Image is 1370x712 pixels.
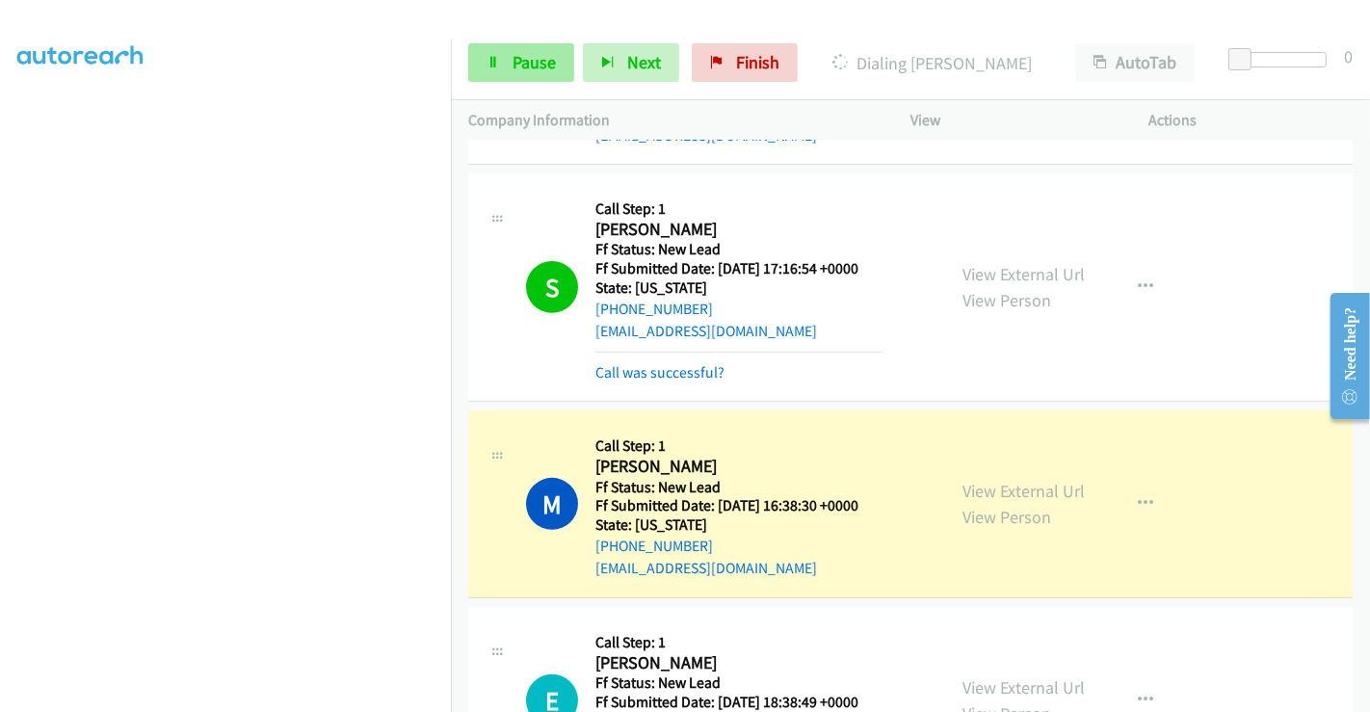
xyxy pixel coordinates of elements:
[468,109,876,132] p: Company Information
[1075,43,1195,82] button: AutoTab
[595,436,883,456] h5: Call Step: 1
[1344,43,1353,69] div: 0
[595,478,883,497] h5: Ff Status: New Lead
[595,496,883,515] h5: Ff Submitted Date: [DATE] 16:38:30 +0000
[692,43,798,82] a: Finish
[1149,109,1354,132] p: Actions
[627,51,661,73] span: Next
[595,259,883,278] h5: Ff Submitted Date: [DATE] 17:16:54 +0000
[595,515,883,535] h5: State: [US_STATE]
[513,51,556,73] span: Pause
[595,199,883,219] h5: Call Step: 1
[595,456,883,478] h2: [PERSON_NAME]
[910,109,1115,132] p: View
[595,537,713,555] a: [PHONE_NUMBER]
[962,289,1051,311] a: View Person
[526,261,578,313] h1: S
[962,506,1051,528] a: View Person
[595,673,858,693] h5: Ff Status: New Lead
[595,559,817,577] a: [EMAIL_ADDRESS][DOMAIN_NAME]
[962,676,1085,699] a: View External Url
[595,322,817,340] a: [EMAIL_ADDRESS][DOMAIN_NAME]
[526,478,578,530] h1: M
[468,43,574,82] a: Pause
[595,693,858,712] h5: Ff Submitted Date: [DATE] 18:38:49 +0000
[736,51,779,73] span: Finish
[583,43,679,82] button: Next
[595,652,858,674] h2: [PERSON_NAME]
[595,363,725,382] a: Call was successful?
[595,633,858,652] h5: Call Step: 1
[595,300,713,318] a: [PHONE_NUMBER]
[595,219,883,241] h2: [PERSON_NAME]
[595,278,883,298] h5: State: [US_STATE]
[1315,279,1370,433] iframe: Resource Center
[962,263,1085,285] a: View External Url
[824,50,1041,76] p: Dialing [PERSON_NAME]
[595,126,817,145] a: [EMAIL_ADDRESS][DOMAIN_NAME]
[1238,52,1327,67] div: Delay between calls (in seconds)
[962,480,1085,502] a: View External Url
[595,240,883,259] h5: Ff Status: New Lead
